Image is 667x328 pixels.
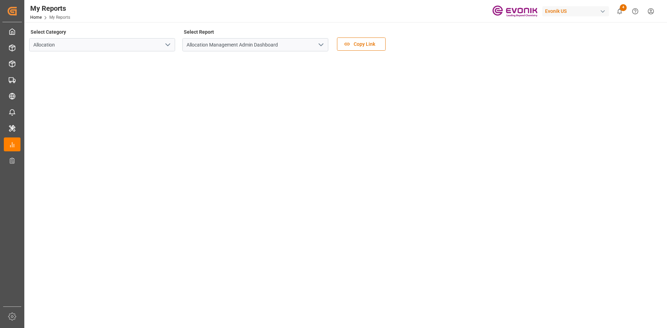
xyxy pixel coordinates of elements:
div: Evonik US [542,6,609,16]
span: 4 [620,4,627,11]
button: Evonik US [542,5,612,18]
a: Home [30,15,42,20]
button: Copy Link [337,37,386,51]
button: Help Center [627,3,643,19]
label: Select Category [29,27,67,37]
button: open menu [162,40,173,50]
img: Evonik-brand-mark-Deep-Purple-RGB.jpeg_1700498283.jpeg [492,5,537,17]
button: show 4 new notifications [612,3,627,19]
label: Select Report [182,27,215,37]
input: Type to search/select [182,38,328,51]
input: Type to search/select [29,38,175,51]
div: My Reports [30,3,70,14]
span: Copy Link [350,41,379,48]
button: open menu [315,40,326,50]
